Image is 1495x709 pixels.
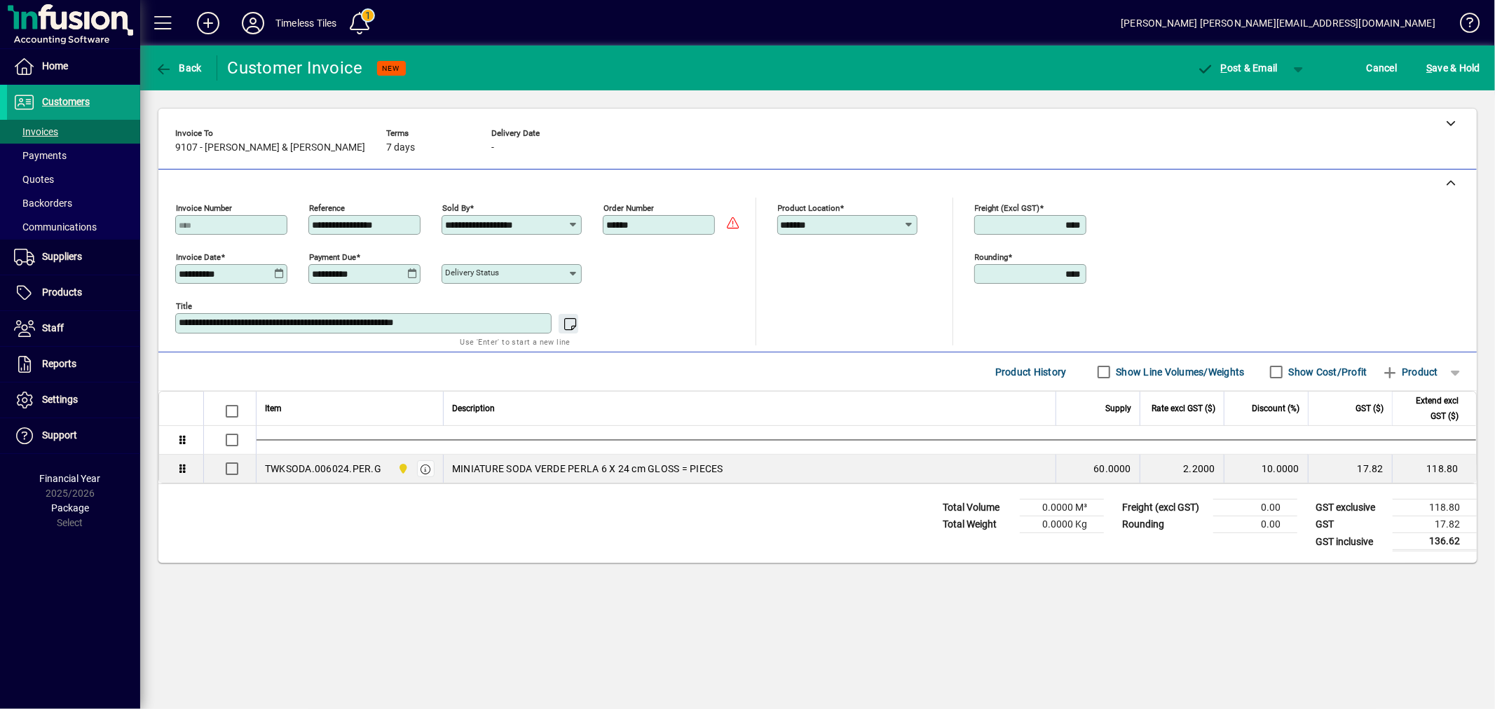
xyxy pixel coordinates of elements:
a: Settings [7,383,140,418]
span: Dunedin [394,461,410,476]
td: 118.80 [1393,500,1477,516]
a: Invoices [7,120,140,144]
td: GST [1309,516,1393,533]
span: Rate excl GST ($) [1152,401,1215,416]
label: Show Cost/Profit [1286,365,1367,379]
td: Freight (excl GST) [1115,500,1213,516]
div: Customer Invoice [228,57,363,79]
td: GST inclusive [1309,533,1393,551]
td: 17.82 [1393,516,1477,533]
div: [PERSON_NAME] [PERSON_NAME][EMAIL_ADDRESS][DOMAIN_NAME] [1121,12,1435,34]
span: Package [51,502,89,514]
button: Profile [231,11,275,36]
td: 0.0000 M³ [1020,500,1104,516]
div: 2.2000 [1149,462,1215,476]
mat-label: Payment due [309,252,356,262]
a: Communications [7,215,140,239]
span: Invoices [14,126,58,137]
span: Discount (%) [1252,401,1299,416]
mat-label: Order number [603,203,654,213]
td: 10.0000 [1224,455,1308,483]
mat-label: Delivery status [445,268,499,277]
td: 0.00 [1213,500,1297,516]
mat-label: Invoice date [176,252,221,262]
span: Description [452,401,495,416]
span: ost & Email [1196,62,1278,74]
span: Item [265,401,282,416]
span: Reports [42,358,76,369]
mat-hint: Use 'Enter' to start a new line [460,333,571,350]
button: Save & Hold [1423,55,1484,81]
td: 118.80 [1392,455,1476,483]
mat-label: Rounding [975,252,1009,262]
span: GST ($) [1356,401,1384,416]
span: Home [42,60,68,71]
button: Post & Email [1189,55,1285,81]
span: Extend excl GST ($) [1401,393,1459,424]
span: 9107 - [PERSON_NAME] & [PERSON_NAME] [175,142,365,153]
span: Staff [42,322,64,333]
a: Products [7,275,140,310]
mat-label: Freight (excl GST) [975,203,1040,213]
button: Product [1374,359,1445,385]
a: Payments [7,144,140,167]
a: Reports [7,347,140,382]
a: Home [7,49,140,84]
td: GST exclusive [1309,500,1393,516]
span: - [491,142,494,153]
mat-label: Product location [778,203,840,213]
td: Rounding [1115,516,1213,533]
span: P [1221,62,1227,74]
span: Supply [1105,401,1131,416]
button: Product History [990,359,1072,385]
span: Quotes [14,174,54,185]
a: Staff [7,311,140,346]
a: Knowledge Base [1449,3,1477,48]
app-page-header-button: Back [140,55,217,81]
span: Customers [42,96,90,107]
span: Settings [42,394,78,405]
td: 17.82 [1308,455,1392,483]
span: Product [1381,361,1438,383]
span: Payments [14,150,67,161]
button: Add [186,11,231,36]
div: Timeless Tiles [275,12,336,34]
mat-label: Title [176,301,192,311]
a: Quotes [7,167,140,191]
span: Back [155,62,202,74]
mat-label: Invoice number [176,203,232,213]
button: Cancel [1363,55,1401,81]
span: Backorders [14,198,72,209]
mat-label: Sold by [442,203,470,213]
span: Support [42,429,77,441]
td: Total Volume [936,500,1020,516]
span: Suppliers [42,251,82,262]
span: S [1426,62,1432,74]
span: NEW [383,64,400,73]
mat-label: Reference [309,203,345,213]
span: Product History [995,361,1067,383]
span: Cancel [1367,57,1398,79]
span: ave & Hold [1426,57,1480,79]
td: Total Weight [936,516,1020,533]
span: Communications [14,221,97,233]
td: 0.0000 Kg [1020,516,1104,533]
span: 7 days [386,142,415,153]
div: TWKSODA.006024.PER.G [265,462,381,476]
label: Show Line Volumes/Weights [1114,365,1245,379]
span: Financial Year [40,473,101,484]
a: Suppliers [7,240,140,275]
td: 136.62 [1393,533,1477,551]
span: MINIATURE SODA VERDE PERLA 6 X 24 cm GLOSS = PIECES [452,462,723,476]
a: Backorders [7,191,140,215]
span: 60.0000 [1093,462,1131,476]
td: 0.00 [1213,516,1297,533]
a: Support [7,418,140,453]
button: Back [151,55,205,81]
span: Products [42,287,82,298]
